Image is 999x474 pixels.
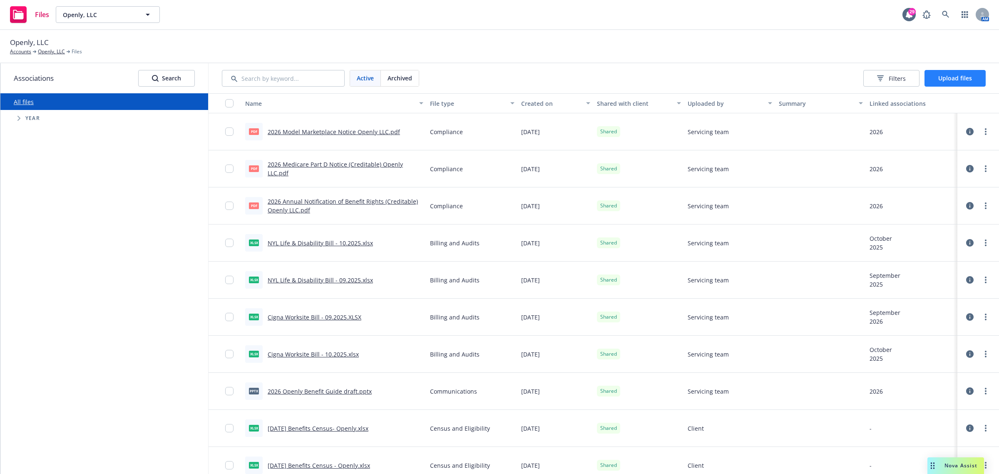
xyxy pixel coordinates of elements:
[249,277,259,283] span: xlsx
[268,128,400,136] a: 2026 Model Marketplace Notice Openly LLC.pdf
[870,127,883,136] div: 2026
[981,164,991,174] a: more
[600,165,617,172] span: Shared
[249,388,259,394] span: pptx
[430,165,463,173] span: Compliance
[775,93,867,113] button: Summary
[600,387,617,395] span: Shared
[518,93,594,113] button: Created on
[594,93,685,113] button: Shared with client
[430,313,480,322] span: Billing and Audits
[521,202,540,210] span: [DATE]
[688,276,729,284] span: Servicing team
[870,461,872,470] div: -
[927,457,938,474] div: Drag to move
[521,127,540,136] span: [DATE]
[225,165,234,173] input: Toggle Row Selected
[889,74,906,83] span: Filters
[688,99,763,108] div: Uploaded by
[521,99,581,108] div: Created on
[684,93,775,113] button: Uploaded by
[430,99,505,108] div: File type
[268,350,359,358] a: Cigna Worksite Bill - 10.2025.xlsx
[430,424,490,433] span: Census and Eligibility
[245,99,414,108] div: Name
[981,423,991,433] a: more
[863,70,919,87] button: Filters
[937,6,954,23] a: Search
[225,424,234,432] input: Toggle Row Selected
[600,350,617,358] span: Shared
[600,462,617,469] span: Shared
[688,313,729,322] span: Servicing team
[521,387,540,396] span: [DATE]
[268,276,373,284] a: NYL Life & Disability Bill - 09.2025.xlsx
[600,424,617,432] span: Shared
[870,271,900,280] div: September
[779,99,854,108] div: Summary
[688,424,704,433] span: Client
[388,74,412,82] span: Archived
[521,276,540,284] span: [DATE]
[870,202,883,210] div: 2026
[249,128,259,135] span: pdf
[981,275,991,285] a: more
[600,276,617,284] span: Shared
[268,313,361,321] a: Cigna Worksite Bill - 09.2025.XLSX
[7,3,52,26] a: Files
[430,276,480,284] span: Billing and Audits
[63,10,135,19] span: Openly, LLC
[38,48,65,55] a: Openly, LLC
[268,387,372,395] a: 2026 Openly Benefit Guide draft.pptx
[249,165,259,172] span: pdf
[600,239,617,247] span: Shared
[870,243,892,252] div: 2025
[521,461,540,470] span: [DATE]
[249,351,259,357] span: xlsx
[981,386,991,396] a: more
[521,424,540,433] span: [DATE]
[870,308,900,317] div: September
[870,387,883,396] div: 2026
[927,457,984,474] button: Nova Assist
[268,239,373,247] a: NYL Life & Disability Bill - 10.2025.xlsx
[521,239,540,247] span: [DATE]
[866,93,957,113] button: Linked associations
[0,110,208,127] div: Tree Example
[249,314,259,320] span: XLSX
[152,75,159,82] svg: Search
[877,74,906,83] span: Filters
[870,280,900,289] div: 2025
[14,73,54,84] span: Associations
[225,239,234,247] input: Toggle Row Selected
[688,461,704,470] span: Client
[268,160,403,177] a: 2026 Medicare Part D Notice (Creditable) Openly LLC.pdf
[430,202,463,210] span: Compliance
[222,70,345,87] input: Search by keyword...
[138,70,195,87] button: SearchSearch
[870,99,954,108] div: Linked associations
[225,202,234,210] input: Toggle Row Selected
[870,165,883,173] div: 2026
[249,239,259,246] span: xlsx
[688,165,729,173] span: Servicing team
[688,202,729,210] span: Servicing team
[918,6,935,23] a: Report a Bug
[521,313,540,322] span: [DATE]
[938,74,972,82] span: Upload files
[600,313,617,321] span: Shared
[688,350,729,359] span: Servicing team
[56,6,160,23] button: Openly, LLC
[430,387,477,396] span: Communications
[981,312,991,322] a: more
[688,239,729,247] span: Servicing team
[225,99,234,107] input: Select all
[981,201,991,211] a: more
[25,116,40,121] span: Year
[10,37,49,48] span: Openly, LLC
[870,345,892,354] div: October
[225,276,234,284] input: Toggle Row Selected
[249,202,259,209] span: pdf
[225,127,234,136] input: Toggle Row Selected
[225,387,234,395] input: Toggle Row Selected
